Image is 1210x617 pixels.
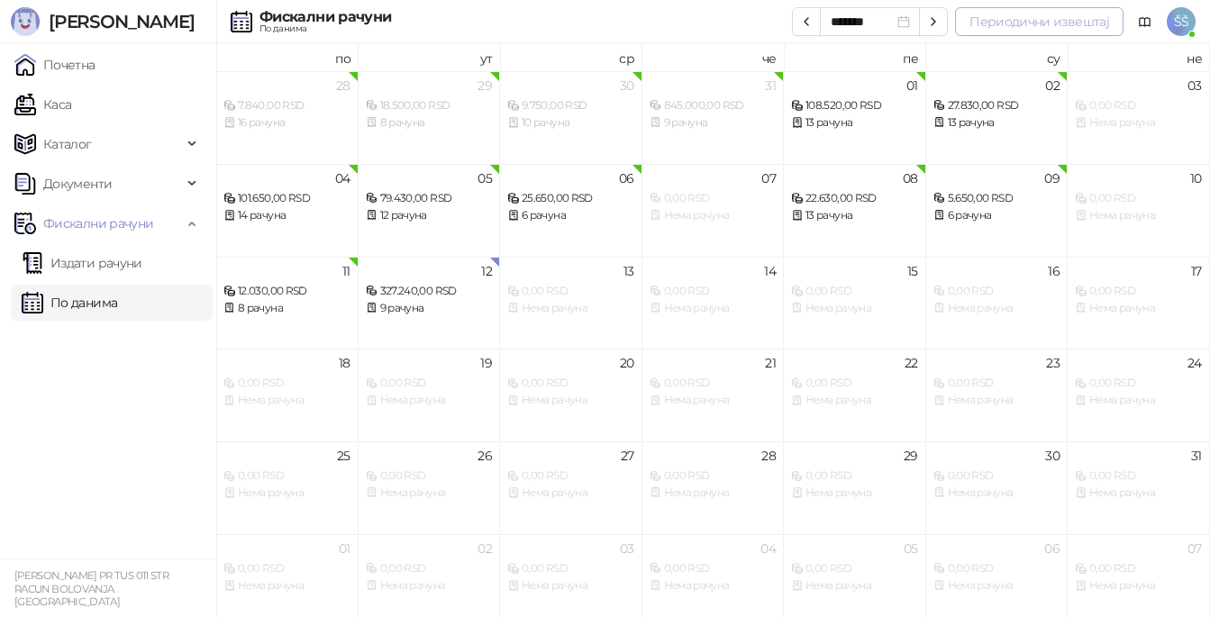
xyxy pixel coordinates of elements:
[764,265,776,277] div: 14
[22,285,117,321] a: По данима
[366,114,493,132] div: 8 рачуна
[339,542,350,555] div: 01
[791,560,918,577] div: 0,00 RSD
[1045,79,1060,92] div: 02
[480,357,492,369] div: 19
[926,257,1069,349] td: 2025-08-16
[359,164,501,257] td: 2025-08-05
[791,577,918,594] div: Нема рачуна
[642,257,785,349] td: 2025-08-14
[1075,97,1202,114] div: 0,00 RSD
[955,7,1124,36] button: Периодични извештај
[1075,467,1202,485] div: 0,00 RSD
[791,114,918,132] div: 13 рачуна
[507,577,634,594] div: Нема рачуна
[791,392,918,409] div: Нема рачуна
[1068,71,1210,164] td: 2025-08-03
[216,349,359,441] td: 2025-08-18
[784,164,926,257] td: 2025-08-08
[1075,375,1202,392] div: 0,00 RSD
[478,79,492,92] div: 29
[14,86,71,122] a: Каса
[366,375,493,392] div: 0,00 RSD
[926,441,1069,534] td: 2025-08-30
[366,467,493,485] div: 0,00 RSD
[223,485,350,502] div: Нема рачуна
[791,467,918,485] div: 0,00 RSD
[933,283,1060,300] div: 0,00 RSD
[14,569,168,608] small: [PERSON_NAME] PR TUS 011 STR RACUN BOLOVANJA [GEOGRAPHIC_DATA]
[22,245,142,281] a: Издати рачуни
[791,300,918,317] div: Нема рачуна
[507,207,634,224] div: 6 рачуна
[1048,265,1060,277] div: 16
[216,71,359,164] td: 2025-07-28
[1187,357,1202,369] div: 24
[620,79,634,92] div: 30
[507,560,634,577] div: 0,00 RSD
[223,375,350,392] div: 0,00 RSD
[642,43,785,71] th: че
[926,43,1069,71] th: су
[791,207,918,224] div: 13 рачуна
[336,79,350,92] div: 28
[507,375,634,392] div: 0,00 RSD
[216,257,359,349] td: 2025-08-11
[223,114,350,132] div: 16 рачуна
[366,560,493,577] div: 0,00 RSD
[907,265,918,277] div: 15
[642,349,785,441] td: 2025-08-21
[366,300,493,317] div: 9 рачуна
[761,449,776,462] div: 28
[650,283,777,300] div: 0,00 RSD
[1068,164,1210,257] td: 2025-08-10
[933,207,1060,224] div: 6 рачуна
[791,283,918,300] div: 0,00 RSD
[359,257,501,349] td: 2025-08-12
[784,349,926,441] td: 2025-08-22
[366,485,493,502] div: Нема рачуна
[905,357,918,369] div: 22
[1191,265,1202,277] div: 17
[933,190,1060,207] div: 5.650,00 RSD
[500,349,642,441] td: 2025-08-20
[342,265,350,277] div: 11
[933,467,1060,485] div: 0,00 RSD
[366,392,493,409] div: Нема рачуна
[1068,349,1210,441] td: 2025-08-24
[359,43,501,71] th: ут
[791,190,918,207] div: 22.630,00 RSD
[507,114,634,132] div: 10 рачуна
[507,300,634,317] div: Нема рачуна
[1046,357,1060,369] div: 23
[650,300,777,317] div: Нема рачуна
[478,172,492,185] div: 05
[359,349,501,441] td: 2025-08-19
[620,542,634,555] div: 03
[500,43,642,71] th: ср
[216,441,359,534] td: 2025-08-25
[49,11,194,32] span: [PERSON_NAME]
[926,71,1069,164] td: 2025-08-02
[1068,257,1210,349] td: 2025-08-17
[765,357,776,369] div: 21
[933,97,1060,114] div: 27.830,00 RSD
[216,164,359,257] td: 2025-08-04
[1044,172,1060,185] div: 09
[337,449,350,462] div: 25
[650,97,777,114] div: 845.000,00 RSD
[1068,441,1210,534] td: 2025-08-31
[621,449,634,462] div: 27
[650,485,777,502] div: Нема рачуна
[43,126,92,162] span: Каталог
[642,441,785,534] td: 2025-08-28
[339,357,350,369] div: 18
[650,375,777,392] div: 0,00 RSD
[507,97,634,114] div: 9.750,00 RSD
[216,43,359,71] th: по
[760,542,776,555] div: 04
[791,485,918,502] div: Нема рачуна
[507,392,634,409] div: Нема рачуна
[481,265,492,277] div: 12
[507,485,634,502] div: Нема рачуна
